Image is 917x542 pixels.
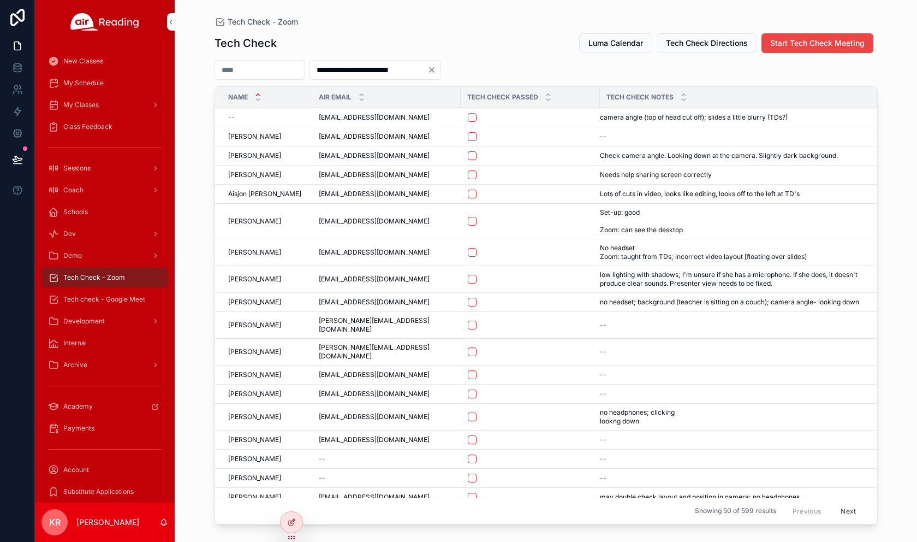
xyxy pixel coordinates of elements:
[41,51,168,71] a: New Classes
[319,390,430,398] span: [EMAIL_ADDRESS][DOMAIN_NAME]
[228,113,235,122] span: --
[666,38,748,49] span: Tech Check Directions
[41,419,168,438] a: Payments
[319,248,430,257] span: [EMAIL_ADDRESS][DOMAIN_NAME]
[319,132,454,141] a: [EMAIL_ADDRESS][DOMAIN_NAME]
[600,474,606,482] span: --
[63,317,105,326] span: Development
[41,73,168,93] a: My Schedule
[600,408,864,426] a: no headphones; clicking lookng down
[228,190,306,198] a: Aisjon [PERSON_NAME]
[228,474,306,482] a: [PERSON_NAME]
[41,397,168,416] a: Academy
[319,217,430,226] span: [EMAIL_ADDRESS][DOMAIN_NAME]
[35,44,175,503] div: scrollable content
[319,151,430,160] span: [EMAIL_ADDRESS][DOMAIN_NAME]
[228,248,281,257] span: [PERSON_NAME]
[319,455,325,463] span: --
[228,132,306,141] a: [PERSON_NAME]
[695,507,776,516] span: Showing 50 of 599 results
[319,151,454,160] a: [EMAIL_ADDRESS][DOMAIN_NAME]
[228,298,306,307] a: [PERSON_NAME]
[228,455,306,463] a: [PERSON_NAME]
[600,244,843,261] span: No headset Zoom: taught from TDs; incorrect video layout [floating over slides]
[319,170,454,179] a: [EMAIL_ADDRESS][DOMAIN_NAME]
[600,321,864,329] a: --
[600,347,606,356] span: --
[600,390,864,398] a: --
[228,413,306,421] a: [PERSON_NAME]
[657,33,757,53] button: Tech Check Directions
[600,270,864,288] a: low lighting with shadows; I'm unsure if she has a microphone. If she does, it doesn't produce cl...
[600,170,712,179] span: Needs help sharing screen correctly
[600,113,864,122] a: camera angle (top of head cut off); slides a little blurry (TDs?)
[228,190,301,198] span: Aisjon [PERSON_NAME]
[600,190,800,198] span: Lots of cuts in video, looks like editing, looks off to the left at TD's
[588,38,643,49] span: Luma Calendar
[600,493,864,502] a: may double check layout and position in camera; no headphones
[600,208,724,234] span: Set-up: good Zoom: can see the desktop
[319,413,454,421] a: [EMAIL_ADDRESS][DOMAIN_NAME]
[228,275,281,284] span: [PERSON_NAME]
[76,517,139,528] p: [PERSON_NAME]
[761,33,873,53] button: Start Tech Check Meeting
[427,66,440,74] button: Clear
[41,202,168,222] a: Schools
[319,248,454,257] a: [EMAIL_ADDRESS][DOMAIN_NAME]
[319,132,430,141] span: [EMAIL_ADDRESS][DOMAIN_NAME]
[600,455,606,463] span: --
[63,101,99,109] span: My Classes
[579,33,652,53] button: Luma Calendar
[319,474,325,482] span: --
[319,298,430,307] span: [EMAIL_ADDRESS][DOMAIN_NAME]
[600,321,606,329] span: --
[70,13,139,31] img: App logo
[600,390,606,398] span: --
[228,493,281,502] span: [PERSON_NAME]
[41,333,168,353] a: Internal
[228,217,306,226] a: [PERSON_NAME]
[600,190,864,198] a: Lots of cuts in video, looks like editing, looks off to the left at TD's
[600,435,606,444] span: --
[319,493,430,502] span: [EMAIL_ADDRESS][DOMAIN_NAME]
[600,151,838,160] span: Check camera angle. Looking down at the camera. Slightly dark background.
[49,516,61,529] span: KR
[319,343,454,361] a: [PERSON_NAME][EMAIL_ADDRESS][DOMAIN_NAME]
[63,361,87,369] span: Archive
[228,170,281,179] span: [PERSON_NAME]
[600,493,800,502] span: may double check layout and position in camera; no headphones
[63,273,125,282] span: Tech Check - Zoom
[228,390,281,398] span: [PERSON_NAME]
[41,246,168,266] a: Demo
[319,316,454,334] a: [PERSON_NAME][EMAIL_ADDRESS][DOMAIN_NAME]
[319,113,430,122] span: [EMAIL_ADDRESS][DOMAIN_NAME]
[41,117,168,137] a: Class Feedback
[600,208,864,234] a: Set-up: good Zoom: can see the desktop
[319,170,430,179] span: [EMAIL_ADDRESS][DOMAIN_NAME]
[319,113,454,122] a: [EMAIL_ADDRESS][DOMAIN_NAME]
[228,390,306,398] a: [PERSON_NAME]
[41,180,168,200] a: Coach
[319,190,454,198] a: [EMAIL_ADDRESS][DOMAIN_NAME]
[600,474,864,482] a: --
[63,229,76,238] span: Dev
[833,503,864,520] button: Next
[600,370,864,379] a: --
[228,347,306,356] a: [PERSON_NAME]
[215,36,277,51] h1: Tech Check
[319,190,430,198] span: [EMAIL_ADDRESS][DOMAIN_NAME]
[228,370,281,379] span: [PERSON_NAME]
[228,435,281,444] span: [PERSON_NAME]
[600,408,716,426] span: no headphones; clicking lookng down
[228,93,248,102] span: Name
[228,170,306,179] a: [PERSON_NAME]
[63,339,87,347] span: Internal
[228,248,306,257] a: [PERSON_NAME]
[228,275,306,284] a: [PERSON_NAME]
[228,151,281,160] span: [PERSON_NAME]
[63,251,82,260] span: Demo
[215,16,298,27] a: Tech Check - Zoom
[228,413,281,421] span: [PERSON_NAME]
[228,132,281,141] span: [PERSON_NAME]
[228,217,281,226] span: [PERSON_NAME]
